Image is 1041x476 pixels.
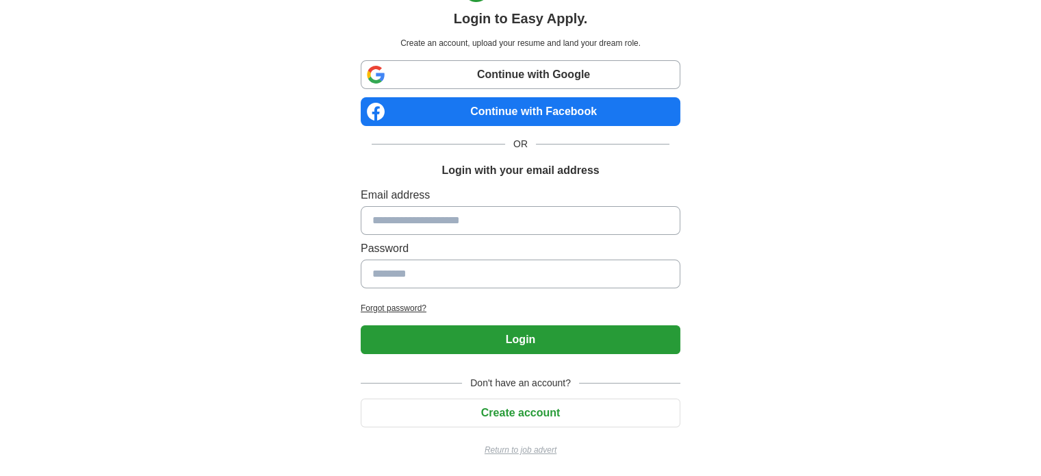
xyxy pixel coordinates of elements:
button: Login [361,325,680,354]
a: Create account [361,407,680,418]
a: Return to job advert [361,444,680,456]
label: Password [361,240,680,257]
span: Don't have an account? [462,376,579,390]
h1: Login with your email address [441,162,599,179]
a: Continue with Google [361,60,680,89]
h1: Login to Easy Apply. [454,8,588,29]
label: Email address [361,187,680,203]
a: Forgot password? [361,302,680,314]
span: OR [505,137,536,151]
a: Continue with Facebook [361,97,680,126]
button: Create account [361,399,680,427]
p: Create an account, upload your resume and land your dream role. [363,37,678,49]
